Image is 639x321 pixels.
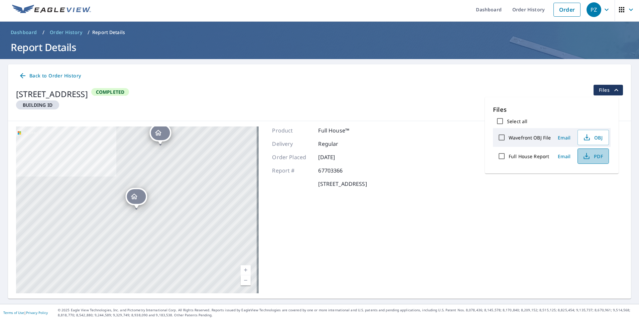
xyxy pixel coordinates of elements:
button: OBJ [578,130,609,145]
button: filesDropdownBtn-67703366 [593,85,623,95]
span: Completed [92,89,129,95]
label: Wavefront OBJ File [509,134,551,141]
span: Files [599,86,620,94]
img: EV Logo [12,5,91,15]
button: Email [553,151,575,162]
span: Order History [50,29,82,36]
span: Email [556,153,572,159]
li: / [42,28,44,36]
p: © 2025 Eagle View Technologies, Inc. and Pictometry International Corp. All Rights Reserved. Repo... [58,308,636,318]
a: Current Level 17, Zoom In [241,265,251,275]
span: PDF [582,152,603,160]
a: Terms of Use [3,310,24,315]
nav: breadcrumb [8,27,631,38]
p: [STREET_ADDRESS] [318,180,367,188]
p: Delivery [272,140,312,148]
a: Current Level 17, Zoom Out [241,275,251,285]
p: Product [272,126,312,134]
li: / [88,28,90,36]
p: Full House™ [318,126,358,134]
a: Back to Order History [16,70,84,82]
label: Full House Report [509,153,549,159]
button: PDF [578,148,609,164]
p: Files [493,105,611,114]
p: Regular [318,140,358,148]
div: Dropped pin, building , Residential property, 14 17th Ave S Hopkins, MN 55343 [126,188,147,209]
span: OBJ [582,133,603,141]
button: Email [553,132,575,143]
div: Dropped pin, building , Residential property, 17 17th Ave N Hopkins, MN 55343 [149,124,171,145]
a: Order History [47,27,85,38]
span: Dashboard [11,29,37,36]
div: PZ [587,2,601,17]
p: Report # [272,167,312,175]
p: 67703366 [318,167,358,175]
p: [DATE] [318,153,358,161]
em: Building ID [23,102,52,108]
h1: Report Details [8,40,631,54]
p: | [3,311,48,315]
div: [STREET_ADDRESS] [16,88,88,100]
a: Order [553,3,581,17]
p: Report Details [92,29,125,36]
p: Order Placed [272,153,312,161]
a: Privacy Policy [26,310,48,315]
span: Back to Order History [19,72,81,80]
label: Select all [507,118,527,124]
a: Dashboard [8,27,40,38]
span: Email [556,134,572,141]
